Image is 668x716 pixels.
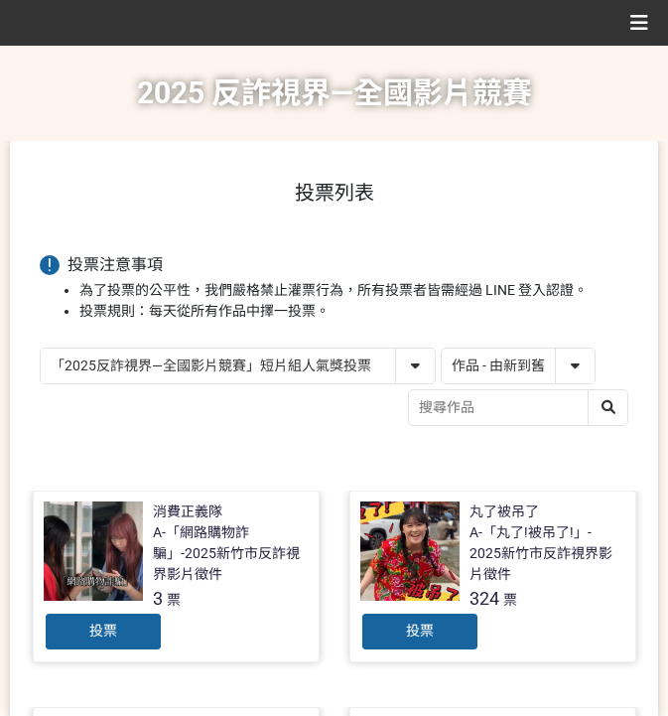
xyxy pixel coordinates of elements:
span: 投票 [89,623,117,639]
div: A-「丸了!被吊了!」- 2025新竹市反詐視界影片徵件 [469,522,625,585]
li: 為了投票的公平性，我們嚴格禁止灌票行為，所有投票者皆需經過 LINE 登入認證。 [79,280,628,301]
div: 丸了被吊了 [469,501,539,522]
div: A-「網路購物詐騙」-2025新竹市反詐視界影片徵件 [153,522,309,585]
a: 丸了被吊了A-「丸了!被吊了!」- 2025新竹市反詐視界影片徵件324票投票 [349,491,636,662]
h1: 2025 反詐視界—全國影片競賽 [137,46,532,141]
input: 搜尋作品 [409,390,627,425]
span: 票 [503,592,517,608]
div: 消費正義隊 [153,501,222,522]
a: 消費正義隊A-「網路購物詐騙」-2025新竹市反詐視界影片徵件3票投票 [33,491,320,662]
span: 324 [469,588,499,609]
span: 票 [167,592,181,608]
li: 投票規則：每天從所有作品中擇一投票。 [79,301,628,322]
h1: 投票列表 [40,181,628,205]
span: 投票 [406,623,434,639]
span: 投票注意事項 [67,255,163,274]
span: 3 [153,588,163,609]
